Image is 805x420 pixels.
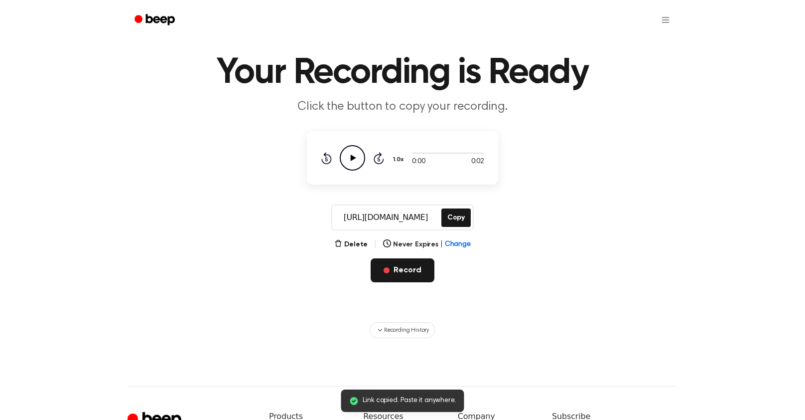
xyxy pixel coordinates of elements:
[211,99,594,115] p: Click the button to copy your recording.
[128,10,184,30] a: Beep
[374,238,377,250] span: |
[384,326,429,335] span: Recording History
[363,396,456,406] span: Link copied. Paste it anywhere.
[412,157,425,167] span: 0:00
[147,55,658,91] h1: Your Recording is Ready
[654,8,677,32] button: Open menu
[370,322,435,338] button: Recording History
[334,239,368,250] button: Delete
[471,157,484,167] span: 0:02
[383,239,471,250] button: Never Expires|Change
[441,209,471,227] button: Copy
[371,258,434,282] button: Record
[392,151,407,168] button: 1.0x
[440,239,443,250] span: |
[445,239,471,250] span: Change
